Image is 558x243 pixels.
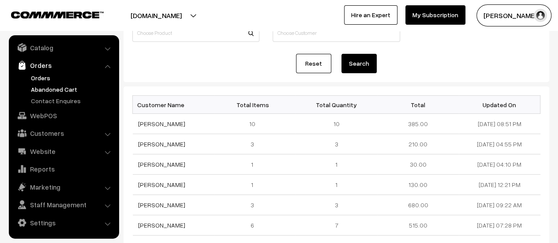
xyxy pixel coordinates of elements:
td: 1 [214,175,296,195]
th: Total [377,96,459,114]
a: My Subscription [405,5,465,25]
a: Website [11,143,116,159]
th: Total Quantity [296,96,377,114]
a: Contact Enquires [29,96,116,105]
td: 7 [296,215,377,236]
td: 210.00 [377,134,459,154]
td: 3 [296,134,377,154]
button: [PERSON_NAME] [476,4,551,26]
img: user [534,9,547,22]
a: Staff Management [11,197,116,213]
a: [PERSON_NAME] [138,201,185,209]
td: 6 [214,215,296,236]
a: Abandoned Cart [29,85,116,94]
a: [PERSON_NAME] [138,161,185,168]
td: 3 [214,195,296,215]
td: 1 [296,175,377,195]
a: Customers [11,125,116,141]
td: 680.00 [377,195,459,215]
td: [DATE] 08:51 PM [459,114,540,134]
a: Orders [29,73,116,82]
button: [DOMAIN_NAME] [100,4,213,26]
td: [DATE] 04:55 PM [459,134,540,154]
a: Reports [11,161,116,177]
td: 10 [214,114,296,134]
td: 1 [296,154,377,175]
a: [PERSON_NAME] [138,140,185,148]
a: [PERSON_NAME] [138,181,185,188]
a: COMMMERCE [11,9,88,19]
td: 30.00 [377,154,459,175]
td: 10 [296,114,377,134]
a: [PERSON_NAME] [138,221,185,229]
a: Reset [296,54,331,73]
td: 1 [214,154,296,175]
td: 385.00 [377,114,459,134]
a: Settings [11,215,116,231]
a: Marketing [11,179,116,195]
a: Orders [11,57,116,73]
td: 515.00 [377,215,459,236]
button: Search [341,54,377,73]
td: [DATE] 04:10 PM [459,154,540,175]
td: [DATE] 09:22 AM [459,195,540,215]
a: [PERSON_NAME] [138,120,185,127]
td: 3 [214,134,296,154]
a: Hire an Expert [344,5,397,25]
a: WebPOS [11,108,116,123]
td: 130.00 [377,175,459,195]
a: Catalog [11,40,116,56]
th: Updated On [459,96,540,114]
td: [DATE] 12:21 PM [459,175,540,195]
input: Choose Product [132,24,259,42]
td: [DATE] 07:28 PM [459,215,540,236]
th: Total Items [214,96,296,114]
th: Customer Name [133,96,214,114]
img: COMMMERCE [11,11,104,18]
td: 3 [296,195,377,215]
input: Choose Customer [273,24,400,42]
